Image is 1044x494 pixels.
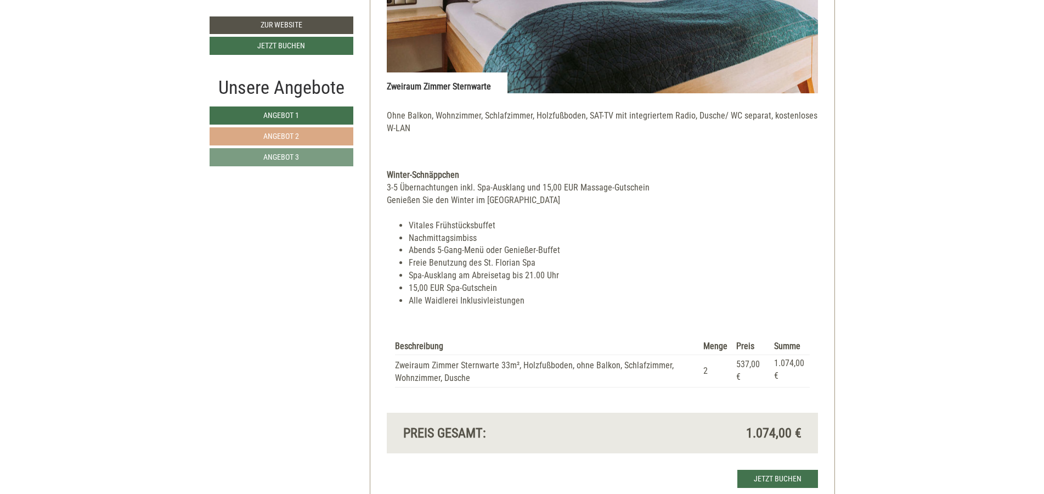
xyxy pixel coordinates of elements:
[409,220,818,232] li: Vitales Frühstücksbuffet
[210,74,353,101] div: Unsere Angebote
[387,72,507,93] div: Zweiraum Zimmer Sternwarte
[736,359,760,382] span: 537,00 €
[387,110,818,148] p: Ohne Balkon, Wohnzimmer, Schlafzimmer, Holzfußboden, SAT-TV mit integriertem Radio, Dusche/ WC se...
[737,470,818,488] a: Jetzt buchen
[699,355,732,388] td: 2
[409,244,818,257] li: Abends 5-Gang-Menü oder Genießer-Buffet
[263,132,299,141] span: Angebot 2
[263,153,299,161] span: Angebot 3
[395,424,602,442] div: Preis gesamt:
[409,270,818,282] li: Spa-Ausklang am Abreisetag bis 21.00 Uhr
[210,37,353,55] a: Jetzt buchen
[409,232,818,245] li: Nachmittagsimbiss
[409,282,818,295] li: 15,00 EUR Spa-Gutschein
[770,355,810,388] td: 1.074,00 €
[395,355,699,388] td: Zweiraum Zimmer Sternwarte 33m², Holzfußboden, ohne Balkon, Schlafzimmer, Wohnzimmer, Dusche
[746,424,802,442] span: 1.074,00 €
[395,338,699,355] th: Beschreibung
[732,338,770,355] th: Preis
[210,16,353,34] a: Zur Website
[387,182,818,207] div: 3-5 Übernachtungen inkl. Spa-Ausklang und 15,00 EUR Massage-Gutschein Genießen Sie den Winter im ...
[699,338,732,355] th: Menge
[387,169,818,182] div: Winter-Schnäppchen
[409,257,818,270] li: Freie Benutzung des St. Florian Spa
[409,295,818,307] li: Alle Waidlerei Inklusivleistungen
[263,111,299,120] span: Angebot 1
[770,338,810,355] th: Summe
